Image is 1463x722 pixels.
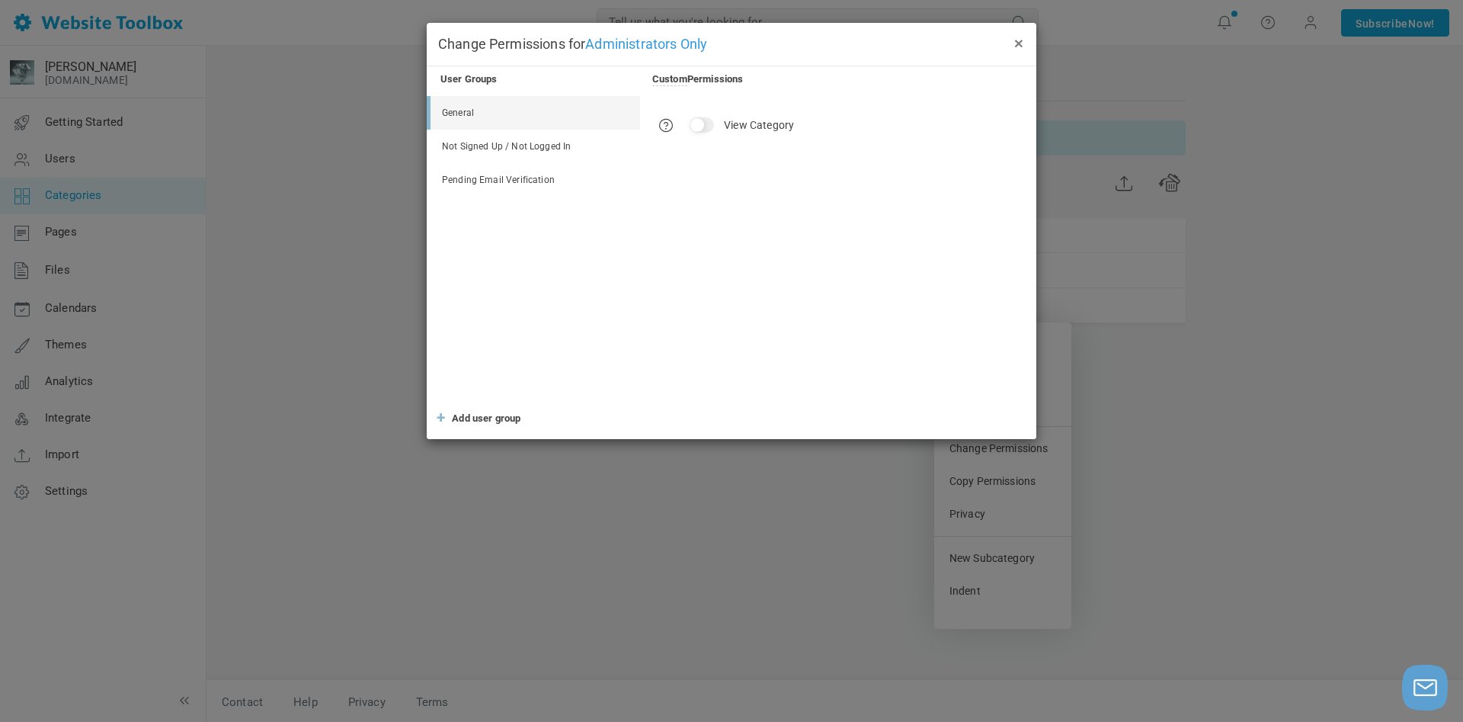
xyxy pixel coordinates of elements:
button: × [1013,34,1025,51]
a: Pending Email Verification [431,163,640,197]
div: Permissions [652,70,744,88]
input: View Category [690,117,714,133]
span: Add user group [452,412,520,424]
label: View Category [724,114,794,136]
span: Custom [652,73,687,86]
a: + Add user group [438,409,520,428]
a: Not Signed Up / Not Logged In [431,130,640,163]
div: User Groups [429,70,641,88]
h4: Change Permissions for [438,34,1025,54]
button: Launch chat [1402,665,1448,711]
span: Administrators Only [585,36,707,52]
span: + [437,404,445,433]
a: General [431,96,640,130]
